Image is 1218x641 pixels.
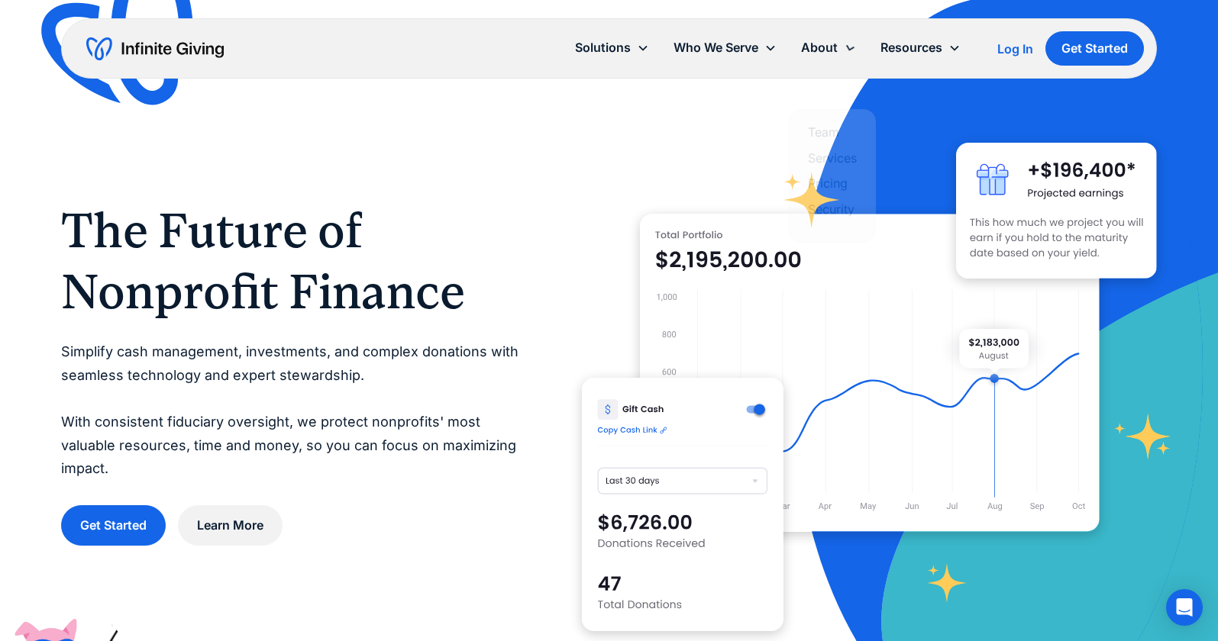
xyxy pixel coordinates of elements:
[563,31,661,64] div: Solutions
[868,31,973,64] div: Resources
[178,505,283,546] a: Learn More
[61,340,521,481] p: Simplify cash management, investments, and complex donations with seamless technology and expert ...
[801,37,838,58] div: About
[808,173,857,194] a: Pricing
[674,37,758,58] div: Who We Serve
[61,200,521,322] h1: The Future of Nonprofit Finance
[808,199,857,220] a: Security
[1045,31,1144,66] a: Get Started
[1166,589,1203,626] div: Open Intercom Messenger
[789,31,868,64] div: About
[86,37,224,61] a: home
[997,40,1033,58] a: Log In
[661,31,789,64] div: Who We Serve
[997,43,1033,55] div: Log In
[582,378,783,632] img: donation software for nonprofits
[880,37,942,58] div: Resources
[789,109,876,243] nav: About
[808,122,857,143] a: Team
[575,37,631,58] div: Solutions
[808,148,857,169] a: Services
[1114,414,1171,459] img: fundraising star
[61,505,166,546] a: Get Started
[640,214,1100,531] img: nonprofit donation platform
